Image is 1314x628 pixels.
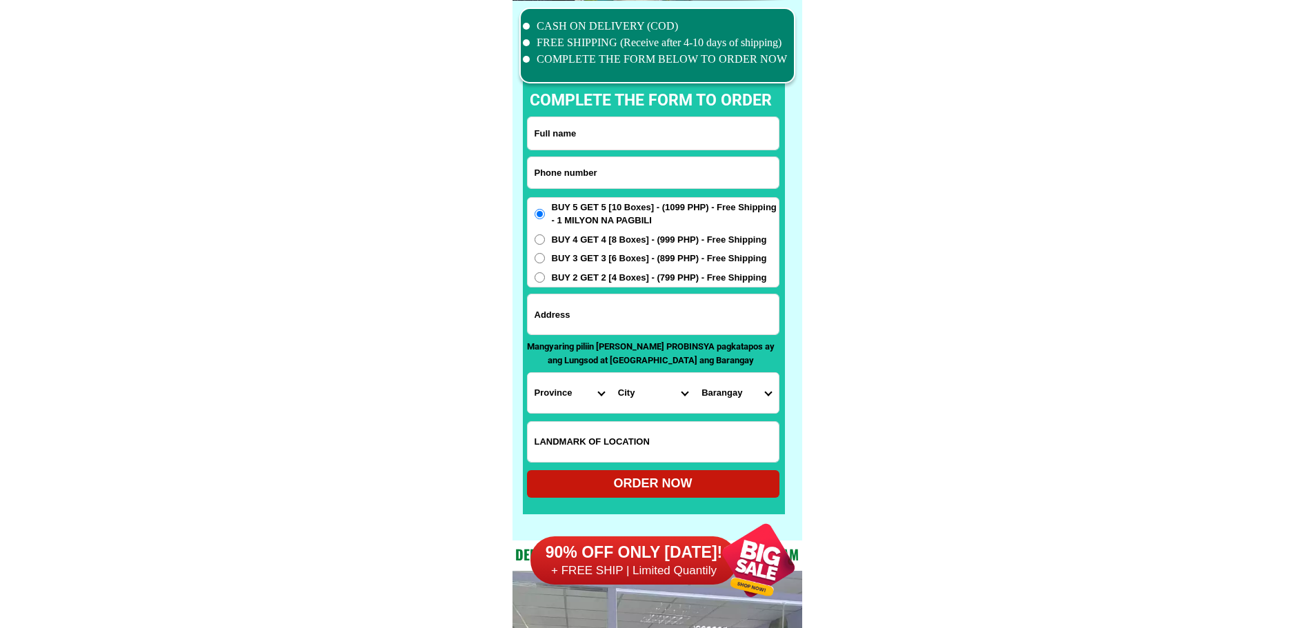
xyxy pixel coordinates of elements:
p: complete the form to order [516,89,786,113]
select: Select district [611,373,695,413]
span: BUY 4 GET 4 [8 Boxes] - (999 PHP) - Free Shipping [552,233,767,247]
p: Mangyaring piliin [PERSON_NAME] PROBINSYA pagkatapos ay ang Lungsod at [GEOGRAPHIC_DATA] ang Bara... [527,340,775,367]
input: Input full_name [528,117,779,150]
li: FREE SHIPPING (Receive after 4-10 days of shipping) [523,34,788,51]
select: Select commune [695,373,778,413]
div: ORDER NOW [527,474,779,493]
h6: 90% OFF ONLY [DATE]! [530,543,737,563]
input: Input address [528,294,779,334]
input: BUY 3 GET 3 [6 Boxes] - (899 PHP) - Free Shipping [535,253,545,263]
span: BUY 2 GET 2 [4 Boxes] - (799 PHP) - Free Shipping [552,271,767,285]
li: COMPLETE THE FORM BELOW TO ORDER NOW [523,51,788,68]
input: BUY 5 GET 5 [10 Boxes] - (1099 PHP) - Free Shipping - 1 MILYON NA PAGBILI [535,209,545,219]
input: BUY 2 GET 2 [4 Boxes] - (799 PHP) - Free Shipping [535,272,545,283]
h2: Dedicated and professional consulting team [512,544,802,565]
h6: + FREE SHIP | Limited Quantily [530,563,737,578]
li: CASH ON DELIVERY (COD) [523,18,788,34]
input: BUY 4 GET 4 [8 Boxes] - (999 PHP) - Free Shipping [535,234,545,245]
select: Select province [528,373,611,413]
span: BUY 5 GET 5 [10 Boxes] - (1099 PHP) - Free Shipping - 1 MILYON NA PAGBILI [552,201,779,227]
input: Input LANDMARKOFLOCATION [528,422,779,462]
span: BUY 3 GET 3 [6 Boxes] - (899 PHP) - Free Shipping [552,252,767,265]
input: Input phone_number [528,157,779,188]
